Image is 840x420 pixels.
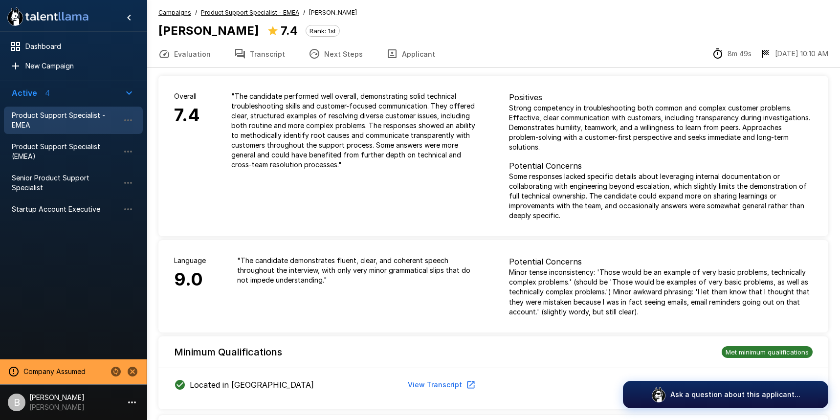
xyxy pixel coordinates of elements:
h6: 7.4 [174,101,200,130]
p: Language [174,256,206,265]
button: Transcript [222,40,297,67]
p: Located in [GEOGRAPHIC_DATA] [190,379,314,391]
p: Positives [509,91,813,103]
p: " The candidate performed well overall, demonstrating solid technical troubleshooting skills and ... [231,91,478,170]
p: " The candidate demonstrates fluent, clear, and coherent speech throughout the interview, with on... [237,256,478,285]
button: View Transcript [404,376,478,394]
b: [PERSON_NAME] [158,23,259,38]
div: The date and time when the interview was completed [759,48,828,60]
p: Minor tense inconsistency: 'Those would be an example of very basic problems, technically complex... [509,267,813,316]
span: Rank: 1st [306,27,339,35]
u: Product Support Specialist - EMEA [201,9,299,16]
button: Next Steps [297,40,375,67]
p: Potential Concerns [509,256,813,267]
p: Strong competency in troubleshooting both common and complex customer problems. Effective, clear ... [509,103,813,152]
p: [DATE] 10:10 AM [775,49,828,59]
button: Evaluation [147,40,222,67]
div: The time between starting and completing the interview [712,48,752,60]
span: / [195,8,197,18]
h6: 9.0 [174,265,206,294]
span: [PERSON_NAME] [309,8,357,18]
p: Potential Concerns [509,160,813,172]
span: / [303,8,305,18]
u: Campaigns [158,9,191,16]
h6: Minimum Qualifications [174,344,282,360]
button: Ask a question about this applicant... [623,381,828,408]
p: Overall [174,91,200,101]
span: Met minimum qualifications [722,348,813,356]
b: 7.4 [281,23,298,38]
img: logo_glasses@2x.png [651,387,666,402]
button: Applicant [375,40,447,67]
p: Ask a question about this applicant... [670,390,800,399]
p: Some responses lacked specific details about leveraging internal documentation or collaborating w... [509,172,813,221]
p: 8m 49s [728,49,752,59]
